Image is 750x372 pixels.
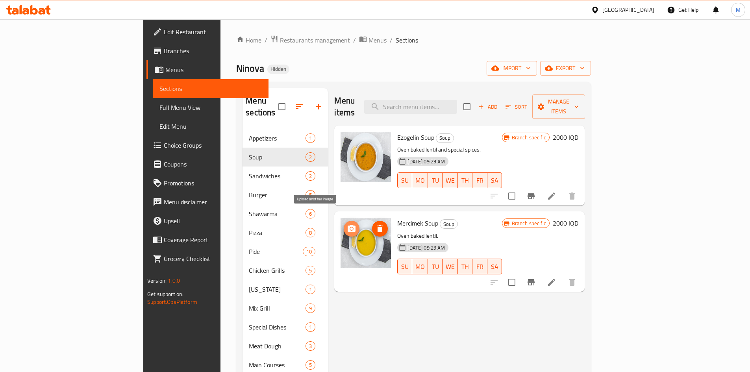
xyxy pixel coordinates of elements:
div: items [306,228,315,237]
button: SA [487,172,502,188]
a: Edit menu item [547,191,556,201]
span: Choice Groups [164,141,262,150]
a: Support.OpsPlatform [147,297,197,307]
a: Coupons [146,155,269,174]
span: 9 [306,305,315,312]
span: SA [491,175,499,186]
div: Hidden [267,65,289,74]
h6: 2000 IQD [553,218,578,229]
span: Sections [159,84,262,93]
button: Branch-specific-item [522,273,541,292]
span: 1 [306,286,315,293]
button: FR [472,259,487,274]
div: Pizza8 [243,223,328,242]
span: M [736,6,741,14]
a: Upsell [146,211,269,230]
div: items [306,341,315,351]
span: Select all sections [274,98,290,115]
div: Meat Dough3 [243,337,328,355]
span: FR [476,261,484,272]
button: SA [487,259,502,274]
span: Special Dishes [249,322,306,332]
button: SU [397,259,412,274]
span: export [546,63,585,73]
button: MO [412,259,428,274]
div: Special Dishes1 [243,318,328,337]
input: search [364,100,457,114]
span: Select to update [504,188,520,204]
span: [DATE] 09:29 AM [404,244,448,252]
span: SU [401,261,409,272]
div: Soup2 [243,148,328,167]
div: items [306,133,315,143]
button: Manage items [532,94,585,119]
span: Manage items [539,97,579,117]
span: import [493,63,531,73]
button: Add section [309,97,328,116]
div: [US_STATE]1 [243,280,328,299]
button: FR [472,172,487,188]
button: import [487,61,537,76]
span: Promotions [164,178,262,188]
span: Soup [440,220,457,229]
p: Oven baked lentil. [397,231,502,241]
span: 3 [306,342,315,350]
span: Version: [147,276,167,286]
nav: breadcrumb [236,35,591,45]
span: Ezogelin Soup [397,131,434,143]
div: Chicken Grills5 [243,261,328,280]
div: Sandwiches2 [243,167,328,185]
p: Oven baked lentil and special spices. [397,145,502,155]
div: Pizza [249,228,306,237]
span: Shawarma [249,209,306,218]
div: items [306,304,315,313]
span: TH [461,261,469,272]
div: items [306,322,315,332]
div: items [306,209,315,218]
span: Edit Menu [159,122,262,131]
div: items [306,360,315,370]
a: Grocery Checklist [146,249,269,268]
a: Menu disclaimer [146,192,269,211]
button: TU [428,259,443,274]
div: Shawarma6 [243,204,328,223]
span: 5 [306,361,315,369]
div: Main Courses [249,360,306,370]
span: MO [415,175,425,186]
span: Select to update [504,274,520,291]
div: Kentucky [249,285,306,294]
button: MO [412,172,428,188]
span: WE [446,261,455,272]
span: 8 [306,229,315,237]
span: Branches [164,46,262,56]
span: Mix Grill [249,304,306,313]
span: Upsell [164,216,262,226]
span: Pide [249,247,303,256]
span: Soup [249,152,306,162]
button: Add [475,101,500,113]
a: Promotions [146,174,269,192]
button: WE [443,172,458,188]
span: Select section [459,98,475,115]
span: Soup [436,133,454,143]
span: Chicken Grills [249,266,306,275]
button: delete [563,187,581,205]
div: Mix Grill9 [243,299,328,318]
span: Sections [396,35,418,45]
h2: Menu items [334,95,355,118]
span: Sandwiches [249,171,306,181]
span: [US_STATE] [249,285,306,294]
div: Soup [440,219,458,229]
span: Menu disclaimer [164,197,262,207]
span: Coupons [164,159,262,169]
a: Edit Menu [153,117,269,136]
span: Get support on: [147,289,183,299]
div: Burger5 [243,185,328,204]
button: TH [458,259,472,274]
span: Mercimek Soup [397,217,438,229]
